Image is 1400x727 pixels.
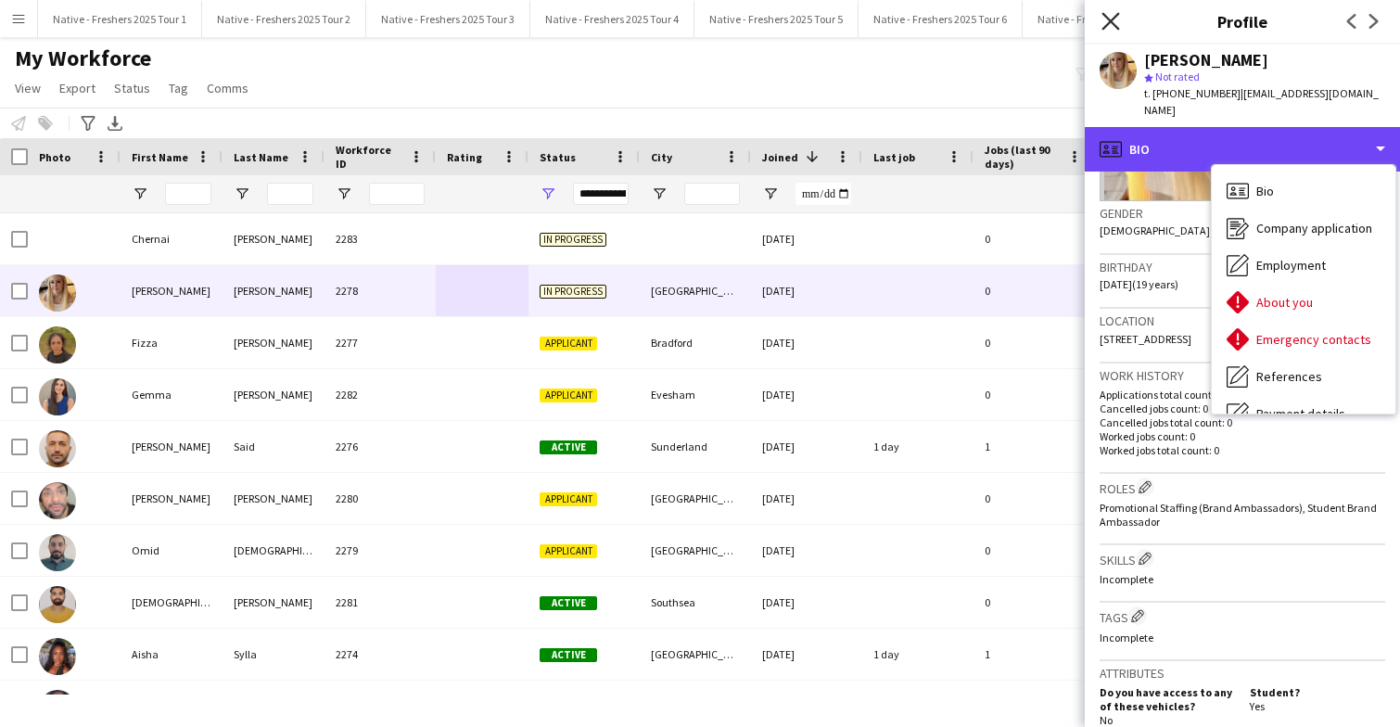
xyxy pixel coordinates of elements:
[39,690,76,727] img: Carole-Anne Owen
[873,150,915,164] span: Last job
[540,544,597,558] span: Applicant
[336,185,352,202] button: Open Filter Menu
[336,143,402,171] span: Workforce ID
[1256,368,1322,385] span: References
[234,150,288,164] span: Last Name
[1256,220,1372,236] span: Company application
[121,369,223,420] div: Gemma
[121,213,223,264] div: Chernai
[1100,388,1385,402] p: Applications total count: 0
[651,150,672,164] span: City
[540,233,606,247] span: In progress
[1100,367,1385,384] h3: Work history
[52,76,103,100] a: Export
[540,185,556,202] button: Open Filter Menu
[1100,685,1235,713] h5: Do you have access to any of these vehicles?
[974,213,1094,264] div: 0
[1085,127,1400,172] div: Bio
[1023,1,1187,37] button: Native - Freshers 2025 Tour 7
[223,213,325,264] div: [PERSON_NAME]
[540,285,606,299] span: In progress
[15,45,151,72] span: My Workforce
[121,265,223,316] div: [PERSON_NAME]
[39,482,76,519] img: Jay Singh
[1100,415,1385,429] p: Cancelled jobs total count: 0
[1144,86,1241,100] span: t. [PHONE_NUMBER]
[202,1,366,37] button: Native - Freshers 2025 Tour 2
[751,213,862,264] div: [DATE]
[1212,358,1395,395] div: References
[15,80,41,96] span: View
[325,577,436,628] div: 2281
[207,80,248,96] span: Comms
[1085,9,1400,33] h3: Profile
[325,525,436,576] div: 2279
[1100,429,1385,443] p: Worked jobs count: 0
[762,150,798,164] span: Joined
[223,629,325,680] div: Sylla
[104,112,126,134] app-action-btn: Export XLSX
[369,183,425,205] input: Workforce ID Filter Input
[751,473,862,524] div: [DATE]
[1100,665,1385,682] h3: Attributes
[77,112,99,134] app-action-btn: Advanced filters
[1212,321,1395,358] div: Emergency contacts
[165,183,211,205] input: First Name Filter Input
[121,421,223,472] div: [PERSON_NAME]
[39,586,76,623] img: Vaibhav Bramhe
[1100,443,1385,457] p: Worked jobs total count: 0
[1155,70,1200,83] span: Not rated
[540,596,597,610] span: Active
[1100,312,1385,329] h3: Location
[640,525,751,576] div: [GEOGRAPHIC_DATA]
[640,317,751,368] div: Bradford
[199,76,256,100] a: Comms
[1212,210,1395,247] div: Company application
[974,369,1094,420] div: 0
[223,577,325,628] div: [PERSON_NAME]
[684,183,740,205] input: City Filter Input
[107,76,158,100] a: Status
[59,80,95,96] span: Export
[640,369,751,420] div: Evesham
[1144,52,1268,69] div: [PERSON_NAME]
[267,183,313,205] input: Last Name Filter Input
[540,440,597,454] span: Active
[540,648,597,662] span: Active
[223,369,325,420] div: [PERSON_NAME]
[1212,247,1395,284] div: Employment
[862,421,974,472] div: 1 day
[1144,86,1379,117] span: | [EMAIL_ADDRESS][DOMAIN_NAME]
[132,150,188,164] span: First Name
[39,534,76,571] img: Omid Ahmadi
[540,389,597,402] span: Applicant
[223,265,325,316] div: [PERSON_NAME]
[1256,257,1326,274] span: Employment
[325,213,436,264] div: 2283
[223,317,325,368] div: [PERSON_NAME]
[121,525,223,576] div: Omid
[974,265,1094,316] div: 0
[974,317,1094,368] div: 0
[974,421,1094,472] div: 1
[540,150,576,164] span: Status
[1100,501,1377,529] span: Promotional Staffing (Brand Ambassadors), Student Brand Ambassador
[862,629,974,680] div: 1 day
[751,369,862,420] div: [DATE]
[859,1,1023,37] button: Native - Freshers 2025 Tour 6
[751,265,862,316] div: [DATE]
[1100,277,1178,291] span: [DATE] (19 years)
[121,577,223,628] div: [DEMOGRAPHIC_DATA]
[1100,606,1385,626] h3: Tags
[530,1,694,37] button: Native - Freshers 2025 Tour 4
[169,80,188,96] span: Tag
[1250,699,1265,713] span: Yes
[795,183,851,205] input: Joined Filter Input
[762,185,779,202] button: Open Filter Menu
[1256,183,1274,199] span: Bio
[694,1,859,37] button: Native - Freshers 2025 Tour 5
[121,473,223,524] div: [PERSON_NAME]
[325,317,436,368] div: 2277
[132,185,148,202] button: Open Filter Menu
[974,577,1094,628] div: 0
